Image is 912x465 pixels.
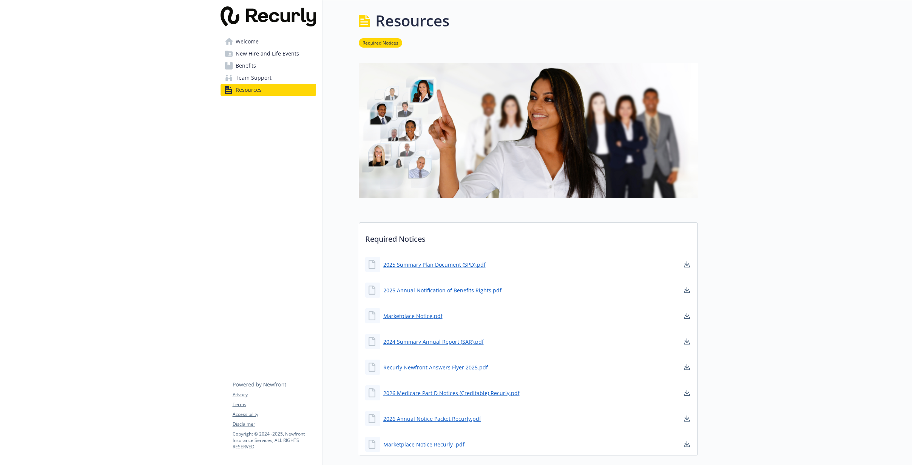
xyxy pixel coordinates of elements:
img: resources page banner [359,63,698,198]
span: Team Support [236,72,272,84]
a: 2026 Annual Notice Packet Recurly.pdf [383,415,481,423]
a: Marketplace Notice Recurly .pdf [383,440,464,448]
a: Resources [221,84,316,96]
a: download document [682,440,691,449]
a: download document [682,363,691,372]
span: Resources [236,84,262,96]
a: Terms [233,401,316,408]
a: 2025 Annual Notification of Benefits Rights.pdf [383,286,502,294]
a: download document [682,337,691,346]
a: New Hire and Life Events [221,48,316,60]
a: 2025 Summary Plan Document (SPD).pdf [383,261,486,269]
a: Marketplace Notice.pdf [383,312,443,320]
a: Disclaimer [233,421,316,428]
a: Privacy [233,391,316,398]
a: download document [682,311,691,320]
h1: Resources [375,9,449,32]
span: New Hire and Life Events [236,48,299,60]
p: Required Notices [359,223,698,251]
a: download document [682,260,691,269]
span: Welcome [236,36,259,48]
a: download document [682,388,691,397]
a: Welcome [221,36,316,48]
a: download document [682,286,691,295]
a: 2026 Medicare Part D Notices (Creditable) Recurly.pdf [383,389,520,397]
a: Recurly Newfront Answers Flyer 2025.pdf [383,363,488,371]
a: Required Notices [359,39,402,46]
a: Accessibility [233,411,316,418]
a: download document [682,414,691,423]
p: Copyright © 2024 - 2025 , Newfront Insurance Services, ALL RIGHTS RESERVED [233,431,316,450]
a: 2024 Summary Annual Report (SAR).pdf [383,338,484,346]
a: Benefits [221,60,316,72]
span: Benefits [236,60,256,72]
a: Team Support [221,72,316,84]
